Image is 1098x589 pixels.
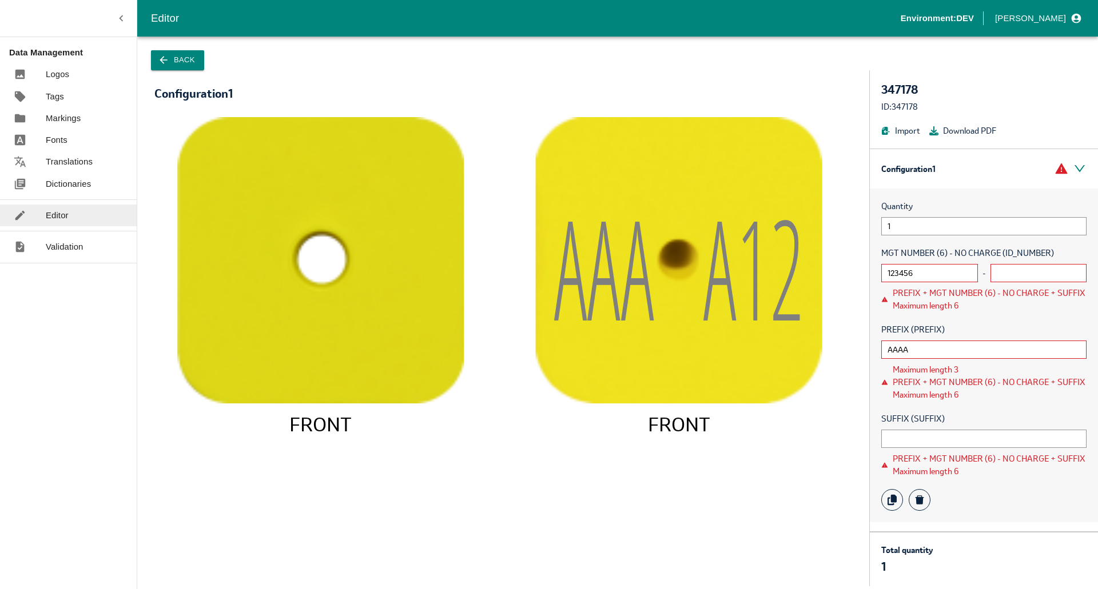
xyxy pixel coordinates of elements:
tspan: 2 [770,172,803,360]
p: 1 [881,559,933,575]
div: Configuration 1 [870,149,1098,189]
div: PREFIX + MGT NUMBER (6) - NO CHARGE + SUFFIX Maximum length 6 [893,452,1087,478]
p: Environment: DEV [901,12,974,25]
tspan: FRONT [289,411,352,436]
div: PREFIX + MGT NUMBER (6) - NO CHARGE + SUFFIX Maximum length 6 [893,376,1087,401]
div: ID: 347178 [881,101,1087,113]
span: SUFFIX (SUFFIX) [881,412,1087,425]
p: Data Management [9,46,137,59]
button: Back [151,50,204,70]
p: Total quantity [881,544,933,556]
p: Fonts [46,134,67,146]
button: profile [990,9,1084,28]
p: Dictionaries [46,178,91,190]
div: PREFIX + MGT NUMBER (6) - NO CHARGE + SUFFIX Maximum length 6 [893,287,1087,312]
span: PREFIX (PREFIX) [881,323,1087,336]
button: Import [881,125,920,137]
button: Download PDF [929,125,996,137]
div: Maximum length 3 [893,363,1087,376]
p: Translations [46,155,93,168]
p: Markings [46,112,81,125]
div: Configuration 1 [154,87,233,100]
tspan: FRONT [648,411,710,436]
span: - [982,267,986,279]
p: Editor [46,209,69,222]
div: Editor [151,10,901,27]
div: 347178 [881,82,1087,98]
p: Logos [46,68,69,81]
p: [PERSON_NAME] [995,12,1066,25]
p: Tags [46,90,64,103]
span: MGT NUMBER (6) - NO CHARGE (ID_NUMBER) [881,247,1087,259]
tspan: AAA A1 [554,172,771,360]
p: Validation [46,241,83,253]
span: Quantity [881,200,1087,213]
